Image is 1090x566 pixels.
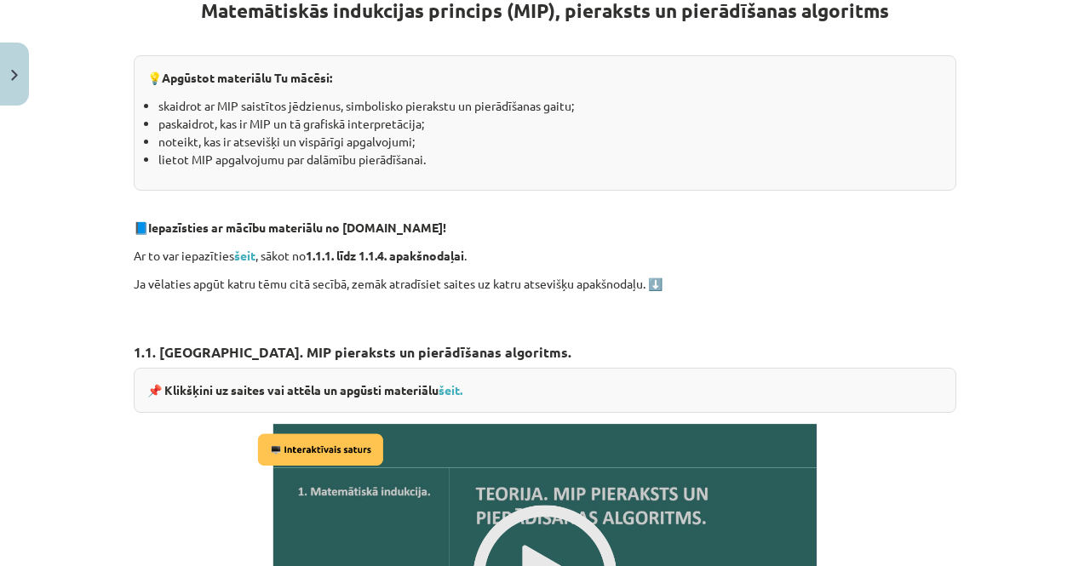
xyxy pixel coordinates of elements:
[147,69,943,87] p: 💡
[162,70,332,85] b: Apgūstot materiālu Tu mācēsi:
[234,248,255,263] a: šeit
[158,151,943,169] li: lietot MIP apgalvojumu par dalāmību pierādīšanai.
[11,70,18,81] img: icon-close-lesson-0947bae3869378f0d4975bcd49f059093ad1ed9edebbc8119c70593378902aed.svg
[147,382,462,397] strong: 📌 Klikšķini uz saites vai attēla un apgūsti materiālu
[439,382,462,397] a: šeit.
[158,133,943,151] li: noteikt, kas ir atsevišķi un vispārīgi apgalvojumi;
[148,220,446,235] strong: Iepazīsties ar mācību materiālu no [DOMAIN_NAME]!
[134,219,956,237] p: 📘
[134,275,956,293] p: Ja vēlaties apgūt katru tēmu citā secībā, zemāk atradīsiet saites uz katru atsevišķu apakšnodaļu. ⬇️
[306,248,464,263] strong: 1.1.1. līdz 1.1.4. apakšnodaļai
[134,343,571,361] strong: 1.1. [GEOGRAPHIC_DATA]. MIP pieraksts un pierādīšanas algoritms.
[134,247,956,265] p: Ar to var iepazīties , sākot no .
[158,115,943,133] li: paskaidrot, kas ir MIP un tā grafiskā interpretācija;
[158,97,943,115] li: skaidrot ar MIP saistītos jēdzienus, simbolisko pierakstu un pierādīšanas gaitu;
